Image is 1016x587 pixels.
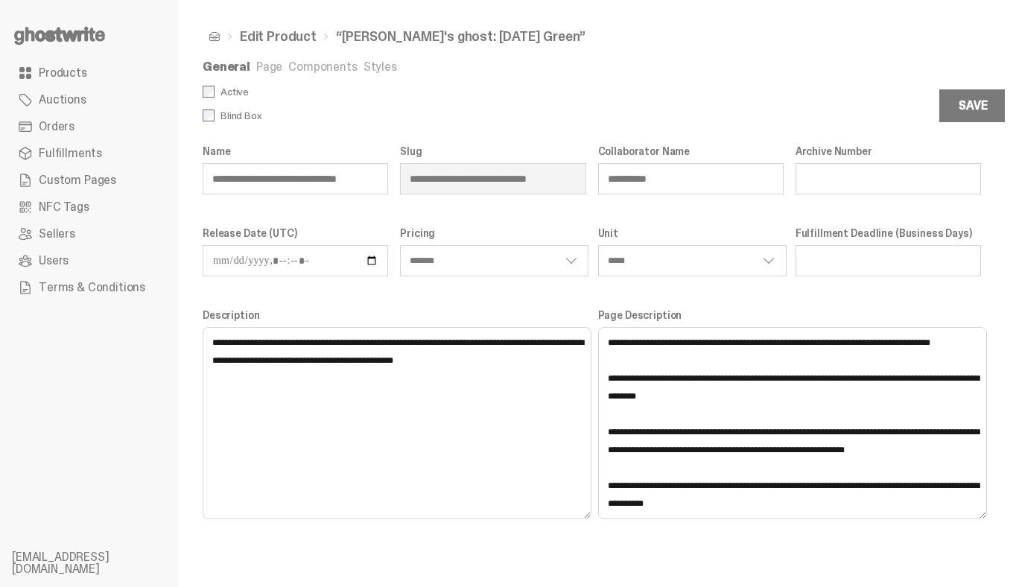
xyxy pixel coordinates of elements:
label: Unit [598,227,784,239]
label: Page Description [598,309,982,321]
span: Auctions [39,94,86,106]
a: Fulfillments [12,140,167,167]
span: Custom Pages [39,174,116,186]
a: Sellers [12,220,167,247]
span: Products [39,67,87,79]
span: Users [39,255,69,267]
a: Styles [363,59,397,74]
a: General [203,59,250,74]
a: NFC Tags [12,194,167,220]
input: Active [203,86,215,98]
label: Collaborator Name [598,145,784,157]
label: Slug [400,145,585,157]
span: Sellers [39,228,75,240]
span: Orders [39,121,74,133]
label: Name [203,145,388,157]
div: Save [959,100,987,112]
a: Users [12,247,167,274]
label: Description [203,309,586,321]
a: Edit Product [240,30,317,43]
li: [EMAIL_ADDRESS][DOMAIN_NAME] [12,551,191,575]
label: Release Date (UTC) [203,227,388,239]
a: Custom Pages [12,167,167,194]
label: Pricing [400,227,585,239]
a: Products [12,60,167,86]
span: Terms & Conditions [39,282,145,293]
label: Fulfillment Deadline (Business Days) [796,227,981,239]
li: “[PERSON_NAME]'s ghost: [DATE] Green” [317,30,585,43]
a: Terms & Conditions [12,274,167,301]
a: Orders [12,113,167,140]
a: Page [256,59,282,74]
span: Fulfillments [39,147,102,159]
button: Save [939,89,1006,122]
a: Auctions [12,86,167,113]
label: Blind Box [203,110,592,121]
label: Archive Number [796,145,981,157]
label: Active [203,86,592,98]
span: NFC Tags [39,201,89,213]
input: Blind Box [203,110,215,121]
a: Components [288,59,357,74]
